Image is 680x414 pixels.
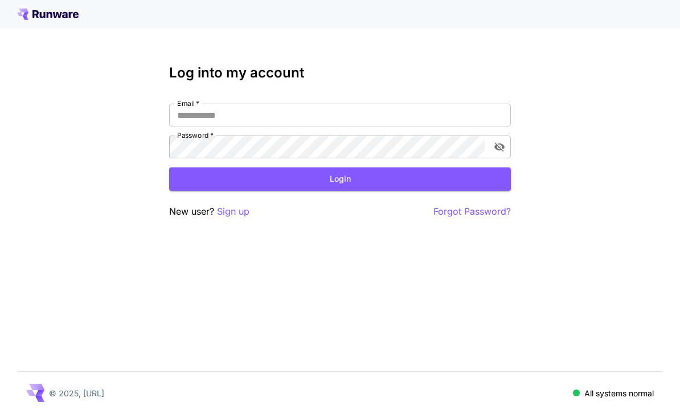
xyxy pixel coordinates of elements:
[169,65,511,81] h3: Log into my account
[177,99,199,108] label: Email
[169,167,511,191] button: Login
[584,387,654,399] p: All systems normal
[49,387,104,399] p: © 2025, [URL]
[217,204,249,219] button: Sign up
[433,204,511,219] button: Forgot Password?
[489,137,510,157] button: toggle password visibility
[169,204,249,219] p: New user?
[177,130,214,140] label: Password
